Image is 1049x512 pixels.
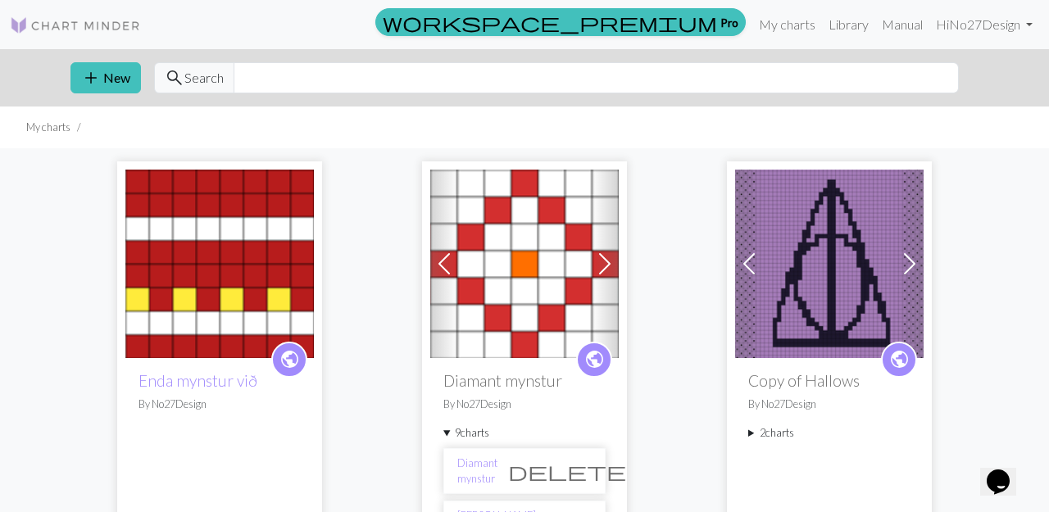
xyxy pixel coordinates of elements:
[881,342,917,378] a: public
[889,343,910,376] i: public
[279,347,300,372] span: public
[443,396,606,412] p: By No27Design
[383,11,717,34] span: workspace_premium
[70,62,141,93] button: New
[875,8,929,41] a: Manual
[139,371,257,390] a: Enda mynstur við
[271,342,307,378] a: public
[822,8,875,41] a: Library
[735,170,924,358] img: 1000026352.jpg
[929,8,1039,41] a: HiNo27Design
[375,8,746,36] a: Pro
[125,170,314,358] img: Enda mynstur við
[81,66,101,89] span: add
[443,371,606,390] h2: Diamant mynstur
[184,68,224,88] span: Search
[430,254,619,270] a: Diamant mynstur
[752,8,822,41] a: My charts
[497,455,637,487] button: Delete chart
[748,425,910,441] summary: 2charts
[457,455,497,487] a: Diamant mynstur
[584,343,605,376] i: public
[748,371,910,390] h2: Copy of Hallows
[735,254,924,270] a: 1000026352.jpg
[279,343,300,376] i: public
[26,120,70,135] li: My charts
[980,446,1033,496] iframe: chat widget
[508,460,626,483] span: delete
[576,342,612,378] a: public
[125,254,314,270] a: Enda mynstur við
[165,66,184,89] span: search
[748,396,910,412] p: By No27Design
[443,425,606,441] summary: 9charts
[430,170,619,358] img: Diamant mynstur
[10,16,141,35] img: Logo
[584,347,605,372] span: public
[889,347,910,372] span: public
[139,396,301,412] p: By No27Design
